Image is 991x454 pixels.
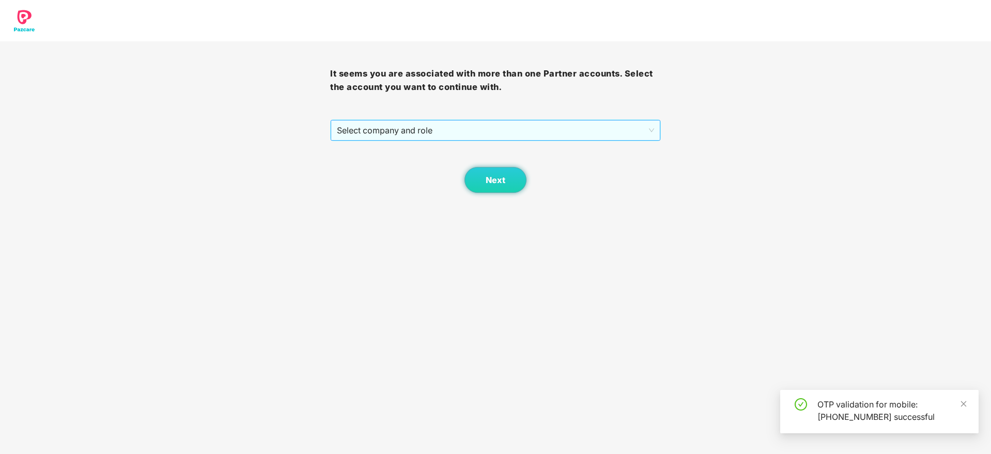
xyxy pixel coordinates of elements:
span: Select company and role [337,120,654,140]
span: close [960,400,967,407]
h3: It seems you are associated with more than one Partner accounts. Select the account you want to c... [330,67,660,94]
button: Next [464,167,527,193]
span: check-circle [795,398,807,411]
div: OTP validation for mobile: [PHONE_NUMBER] successful [817,398,966,423]
span: Next [486,175,505,185]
